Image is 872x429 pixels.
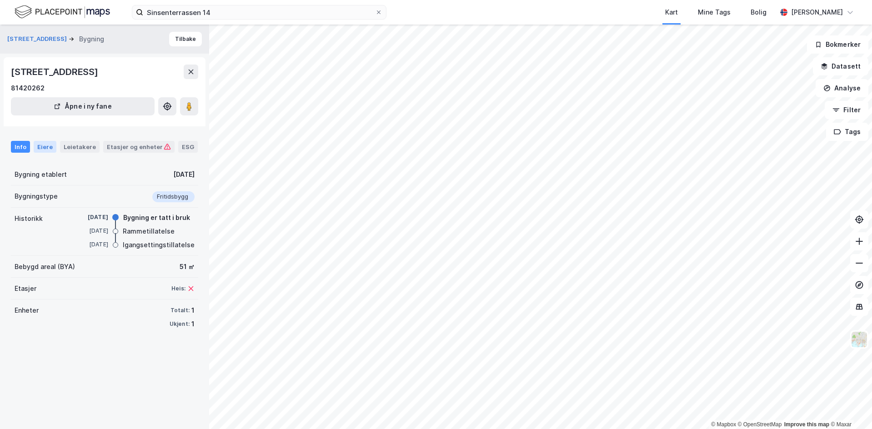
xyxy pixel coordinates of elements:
button: Tilbake [169,32,202,46]
div: [DATE] [72,213,108,221]
div: Totalt: [170,307,190,314]
div: Eiere [34,141,56,153]
button: Åpne i ny fane [11,97,155,115]
div: Heis: [171,285,185,292]
div: [STREET_ADDRESS] [11,65,100,79]
div: Enheter [15,305,39,316]
button: Analyse [816,79,868,97]
div: [DATE] [173,169,195,180]
div: Kart [665,7,678,18]
div: Leietakere [60,141,100,153]
div: Etasjer og enheter [107,143,171,151]
div: Bygning er tatt i bruk [123,212,190,223]
div: 81420262 [11,83,45,94]
button: Filter [825,101,868,119]
div: Bygning etablert [15,169,67,180]
div: Bygningstype [15,191,58,202]
div: Historikk [15,213,43,224]
a: Mapbox [711,421,736,428]
div: Info [11,141,30,153]
div: [PERSON_NAME] [791,7,843,18]
a: Improve this map [784,421,829,428]
div: [DATE] [72,240,108,249]
div: 51 ㎡ [180,261,195,272]
a: OpenStreetMap [738,421,782,428]
div: Mine Tags [698,7,731,18]
div: Etasjer [15,283,36,294]
img: Z [851,331,868,348]
img: logo.f888ab2527a4732fd821a326f86c7f29.svg [15,4,110,20]
button: Bokmerker [807,35,868,54]
div: ESG [178,141,198,153]
div: Bolig [751,7,767,18]
div: Bebygd areal (BYA) [15,261,75,272]
button: Tags [826,123,868,141]
div: Bygning [79,34,104,45]
div: Ukjent: [170,320,190,328]
div: [DATE] [72,227,108,235]
input: Søk på adresse, matrikkel, gårdeiere, leietakere eller personer [143,5,375,19]
div: 1 [191,319,195,329]
iframe: Chat Widget [827,385,872,429]
button: [STREET_ADDRESS] [7,35,69,44]
div: Rammetillatelse [123,226,175,237]
button: Datasett [813,57,868,75]
div: 1 [191,305,195,316]
div: Igangsettingstillatelse [123,239,195,250]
